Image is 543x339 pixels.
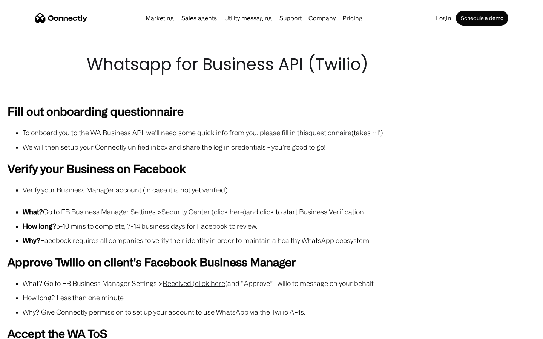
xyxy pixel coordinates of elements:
li: Go to FB Business Manager Settings > and click to start Business Verification. [23,206,535,217]
li: 5-10 mins to complete, 7-14 business days for Facebook to review. [23,221,535,231]
strong: How long? [23,222,56,230]
strong: Verify your Business on Facebook [8,162,186,175]
aside: Language selected: English [8,326,45,336]
li: Facebook requires all companies to verify their identity in order to maintain a healthy WhatsApp ... [23,235,535,246]
a: Schedule a demo [456,11,508,26]
strong: Approve Twilio on client's Facebook Business Manager [8,255,296,268]
a: questionnaire [308,129,351,136]
a: Login [433,15,454,21]
ul: Language list [15,326,45,336]
a: home [35,12,87,24]
li: To onboard you to the WA Business API, we’ll need some quick info from you, please fill in this (... [23,127,535,138]
a: Sales agents [178,15,220,21]
div: Company [308,13,336,23]
a: Pricing [339,15,365,21]
a: Received (click here) [163,279,227,287]
h1: Whatsapp for Business API (Twilio) [87,53,456,76]
strong: Fill out onboarding questionnaire [8,105,184,118]
a: Utility messaging [221,15,275,21]
a: Support [276,15,305,21]
li: Why? Give Connectly permission to set up your account to use WhatsApp via the Twilio APIs. [23,307,535,317]
a: Security Center (click here) [161,208,246,215]
li: What? Go to FB Business Manager Settings > and “Approve” Twilio to message on your behalf. [23,278,535,289]
a: Marketing [143,15,177,21]
strong: Why? [23,237,40,244]
div: Company [306,13,338,23]
strong: What? [23,208,43,215]
li: Verify your Business Manager account (in case it is not yet verified) [23,185,535,195]
li: How long? Less than one minute. [23,292,535,303]
li: We will then setup your Connectly unified inbox and share the log in credentials - you’re good to... [23,142,535,152]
